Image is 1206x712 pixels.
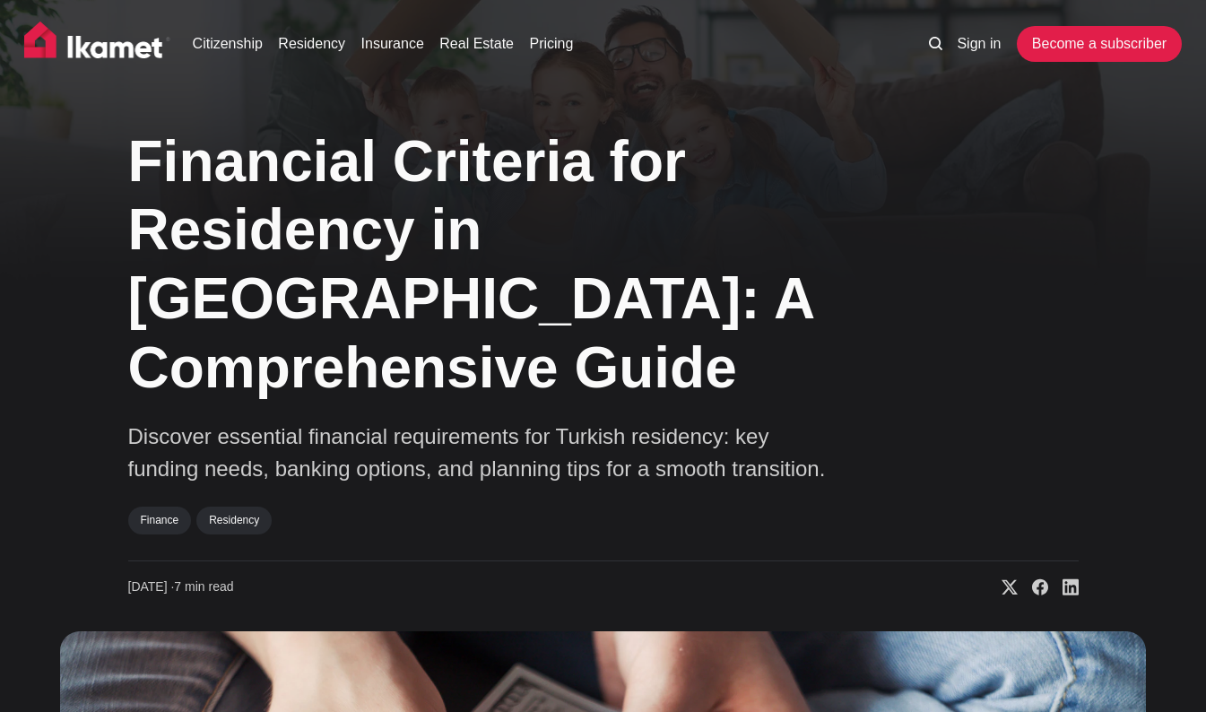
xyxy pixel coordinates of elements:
[128,579,175,594] span: [DATE] ∙
[957,33,1001,55] a: Sign in
[439,33,514,55] a: Real Estate
[128,421,828,485] p: Discover essential financial requirements for Turkish residency: key funding needs, banking optio...
[529,33,573,55] a: Pricing
[361,33,424,55] a: Insurance
[987,578,1018,596] a: Share on X
[1017,26,1182,62] a: Become a subscriber
[1048,578,1079,596] a: Share on Linkedin
[128,127,881,403] h1: Financial Criteria for Residency in [GEOGRAPHIC_DATA]: A Comprehensive Guide
[1018,578,1048,596] a: Share on Facebook
[196,507,272,534] a: Residency
[128,507,192,534] a: Finance
[193,33,263,55] a: Citizenship
[128,578,234,596] time: 7 min read
[278,33,345,55] a: Residency
[24,22,171,66] img: Ikamet home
